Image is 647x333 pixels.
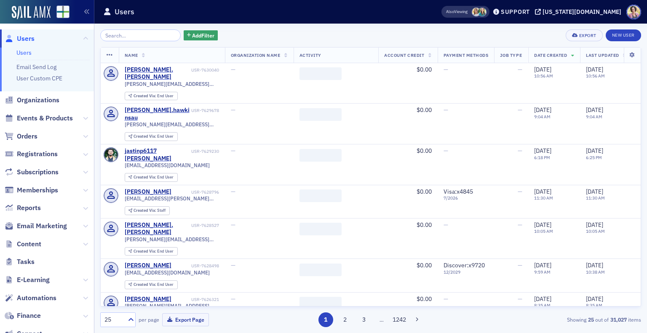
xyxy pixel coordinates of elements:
button: 3 [357,312,372,327]
time: 9:04 AM [534,114,551,120]
span: [DATE] [534,106,551,114]
span: Created Via : [134,133,157,139]
a: New User [606,29,641,41]
div: Created Via: End User [125,173,178,182]
a: Reports [5,203,41,213]
time: 10:05 AM [586,228,605,234]
button: Export [566,29,602,41]
a: [PERSON_NAME] [125,296,171,303]
time: 10:05 AM [534,228,553,234]
span: 7 / 2026 [444,195,489,201]
span: Events & Products [17,114,73,123]
span: [EMAIL_ADDRESS][DOMAIN_NAME] [125,269,210,276]
span: [DATE] [534,261,551,269]
div: 25 [104,315,123,324]
time: 11:30 AM [586,195,605,201]
div: Created Via: End User [125,132,178,141]
div: USR-7626321 [173,297,219,302]
div: USR-7628527 [191,223,219,228]
time: 9:59 AM [534,269,551,275]
div: [PERSON_NAME].[PERSON_NAME] [125,66,190,81]
span: ‌ [299,67,342,80]
span: — [231,66,235,73]
div: Created Via: Staff [125,206,170,215]
span: ‌ [299,108,342,121]
span: Bethany Booth [472,8,481,16]
span: Created Via : [134,282,157,287]
div: USR-7629678 [191,108,219,113]
a: Events & Products [5,114,73,123]
button: Export Page [162,313,209,326]
span: ‌ [299,149,342,162]
span: $0.00 [417,188,432,195]
div: Created Via: End User [125,247,178,256]
span: — [231,261,235,269]
time: 8:35 AM [586,302,602,308]
span: Organizations [17,96,59,105]
a: [PERSON_NAME].[PERSON_NAME] [125,221,190,236]
a: View Homepage [51,5,70,20]
a: Organizations [5,96,59,105]
a: jastinp6117 [PERSON_NAME] [125,147,190,162]
span: — [518,261,522,269]
span: [EMAIL_ADDRESS][DOMAIN_NAME] [125,162,210,168]
span: Discover : x9720 [444,261,485,269]
a: Finance [5,311,41,320]
span: Helen Oglesby [478,8,487,16]
span: [DATE] [586,66,603,73]
span: ‌ [299,189,342,202]
h1: Users [115,7,134,17]
span: $0.00 [417,261,432,269]
span: Add Filter [192,32,214,39]
a: SailAMX [12,6,51,19]
span: [DATE] [586,147,603,155]
div: USR-7630040 [191,67,219,73]
div: Created Via: End User [125,280,178,289]
span: $0.00 [417,221,432,229]
time: 9:04 AM [586,114,602,120]
a: Registrations [5,149,58,159]
span: Viewing [446,9,468,15]
div: Also [446,9,454,14]
div: End User [134,175,174,180]
time: 10:56 AM [534,73,553,79]
span: — [231,188,235,195]
span: Registrations [17,149,58,159]
span: [DATE] [586,188,603,195]
span: Created Via : [134,174,157,180]
time: 8:35 AM [534,302,551,308]
span: — [518,221,522,229]
span: Date Created [534,52,567,58]
span: — [518,66,522,73]
div: End User [134,282,174,287]
a: [PERSON_NAME].hawkinsau [125,107,190,121]
span: Payment Methods [444,52,489,58]
span: — [231,106,235,114]
div: USR-7629230 [191,149,219,154]
span: [DATE] [586,261,603,269]
span: [DATE] [534,221,551,229]
span: [PERSON_NAME][EMAIL_ADDRESS][PERSON_NAME][DOMAIN_NAME] [125,236,219,242]
a: User Custom CPE [16,75,62,82]
a: Users [5,34,35,43]
button: 1 [318,312,333,327]
span: [PERSON_NAME][EMAIL_ADDRESS][PERSON_NAME][DOMAIN_NAME][US_STATE] [125,81,219,87]
div: Support [501,8,530,16]
strong: 31,027 [609,316,628,323]
span: [EMAIL_ADDRESS][PERSON_NAME][DOMAIN_NAME] [125,195,219,202]
span: Activity [299,52,321,58]
span: [DATE] [534,66,551,73]
span: — [518,106,522,114]
div: [PERSON_NAME] [125,262,171,269]
span: [DATE] [586,295,603,303]
div: [US_STATE][DOMAIN_NAME] [543,8,621,16]
span: Orders [17,132,37,141]
button: [US_STATE][DOMAIN_NAME] [535,9,624,15]
span: — [444,106,448,114]
span: $0.00 [417,295,432,303]
span: Users [17,34,35,43]
span: 12 / 2029 [444,269,489,275]
div: Staff [134,208,166,213]
span: [PERSON_NAME][EMAIL_ADDRESS][DOMAIN_NAME] [125,303,219,309]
